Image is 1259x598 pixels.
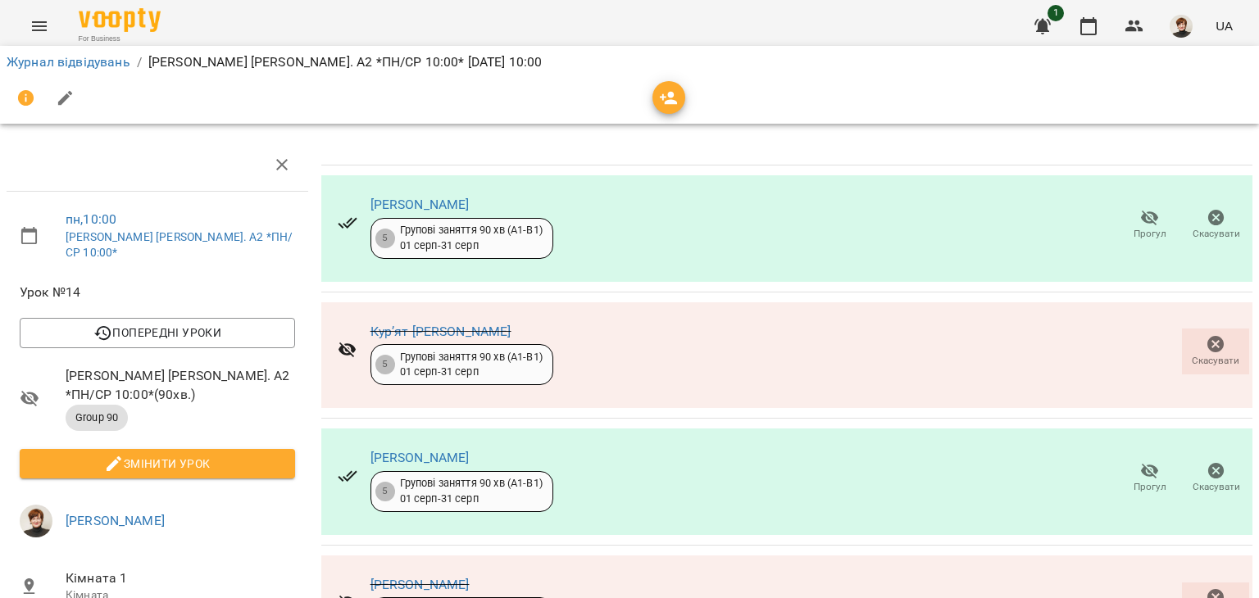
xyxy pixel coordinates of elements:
[400,223,543,253] div: Групові заняття 90 хв (А1-В1) 01 серп - 31 серп
[375,229,395,248] div: 5
[20,318,295,347] button: Попередні уроки
[1192,354,1239,368] span: Скасувати
[1182,328,1249,374] button: Скасувати
[375,482,395,501] div: 5
[1183,455,1249,501] button: Скасувати
[66,230,293,260] a: [PERSON_NAME] [PERSON_NAME]. А2 *ПН/СР 10:00*
[1116,202,1183,248] button: Прогул
[7,52,1252,72] nav: breadcrumb
[66,569,295,588] span: Кімната 1
[66,211,116,227] a: пн , 10:00
[1134,480,1166,494] span: Прогул
[148,52,543,72] p: [PERSON_NAME] [PERSON_NAME]. А2 *ПН/СР 10:00* [DATE] 10:00
[1193,480,1240,494] span: Скасувати
[33,323,282,342] span: Попередні уроки
[400,350,543,380] div: Групові заняття 90 хв (А1-В1) 01 серп - 31 серп
[1216,17,1233,34] span: UA
[1048,5,1064,21] span: 1
[370,197,470,212] a: [PERSON_NAME]
[20,283,295,302] span: Урок №14
[7,54,130,70] a: Журнал відвідувань
[370,324,511,339] a: Курʼят [PERSON_NAME]
[1193,227,1240,241] span: Скасувати
[33,454,282,473] span: Змінити урок
[66,513,165,528] a: [PERSON_NAME]
[1183,202,1249,248] button: Скасувати
[20,7,59,46] button: Menu
[20,505,52,537] img: 630b37527edfe3e1374affafc9221cc6.jpg
[375,355,395,374] div: 5
[1170,15,1193,38] img: 630b37527edfe3e1374affafc9221cc6.jpg
[1209,11,1239,41] button: UA
[79,34,161,44] span: For Business
[370,577,470,592] a: [PERSON_NAME]
[370,450,470,465] a: [PERSON_NAME]
[137,52,142,72] li: /
[66,366,295,405] span: [PERSON_NAME] [PERSON_NAME]. А2 *ПН/СР 10:00* ( 90 хв. )
[400,476,543,506] div: Групові заняття 90 хв (А1-В1) 01 серп - 31 серп
[66,410,128,425] span: Group 90
[79,8,161,32] img: Voopty Logo
[20,449,295,478] button: Змінити урок
[1116,455,1183,501] button: Прогул
[1134,227,1166,241] span: Прогул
